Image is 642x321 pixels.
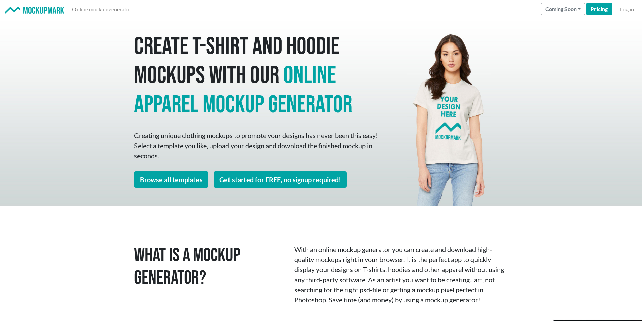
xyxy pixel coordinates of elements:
[541,3,585,15] button: Coming Soon
[134,130,380,161] p: Creating unique clothing mockups to promote your designs has never been this easy! Select a templ...
[134,244,284,289] h1: What is a Mockup Generator?
[134,61,353,119] span: online apparel mockup generator
[294,244,508,305] p: With an online mockup generator you can create and download high-quality mockups right in your br...
[134,171,208,188] a: Browse all templates
[617,3,637,16] a: Log in
[134,32,380,120] h1: Create T-shirt and hoodie mockups with our
[214,171,347,188] a: Get started for FREE, no signup required!
[69,3,134,16] a: Online mockup generator
[586,3,612,15] a: Pricing
[5,7,64,14] img: Mockup Mark
[407,19,491,206] img: Mockup Mark hero - your design here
